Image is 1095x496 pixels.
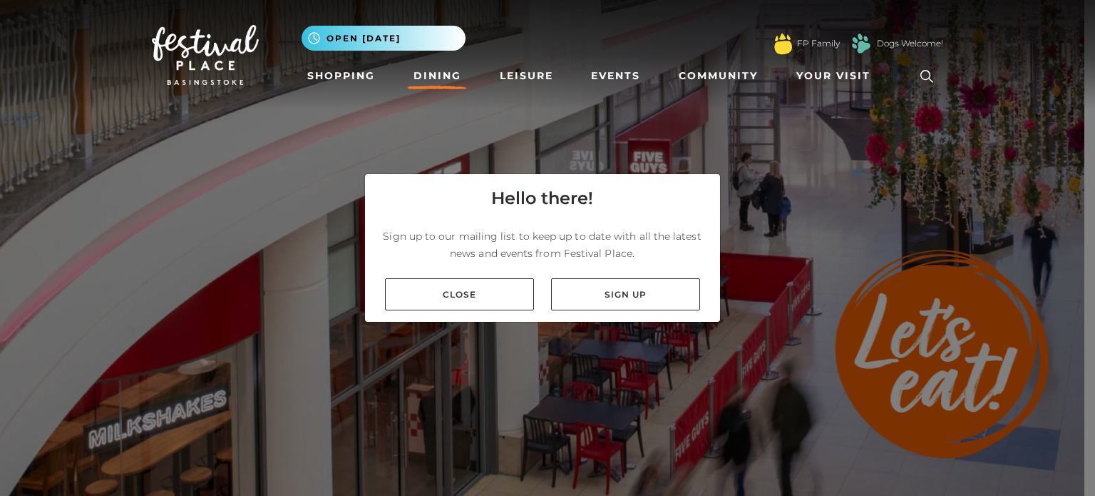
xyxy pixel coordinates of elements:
button: Open [DATE] [302,26,466,51]
a: Community [673,63,764,89]
h4: Hello there! [491,186,593,211]
a: FP Family [797,37,840,50]
a: Events [585,63,646,89]
a: Close [385,278,534,310]
span: Open [DATE] [327,32,401,45]
img: Festival Place Logo [152,25,259,85]
span: Your Visit [796,69,870,83]
a: Dogs Welcome! [877,37,943,50]
a: Dining [408,63,467,89]
a: Shopping [302,63,381,89]
a: Your Visit [791,63,883,89]
a: Leisure [494,63,559,89]
a: Sign up [551,278,700,310]
p: Sign up to our mailing list to keep up to date with all the latest news and events from Festival ... [376,228,709,262]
